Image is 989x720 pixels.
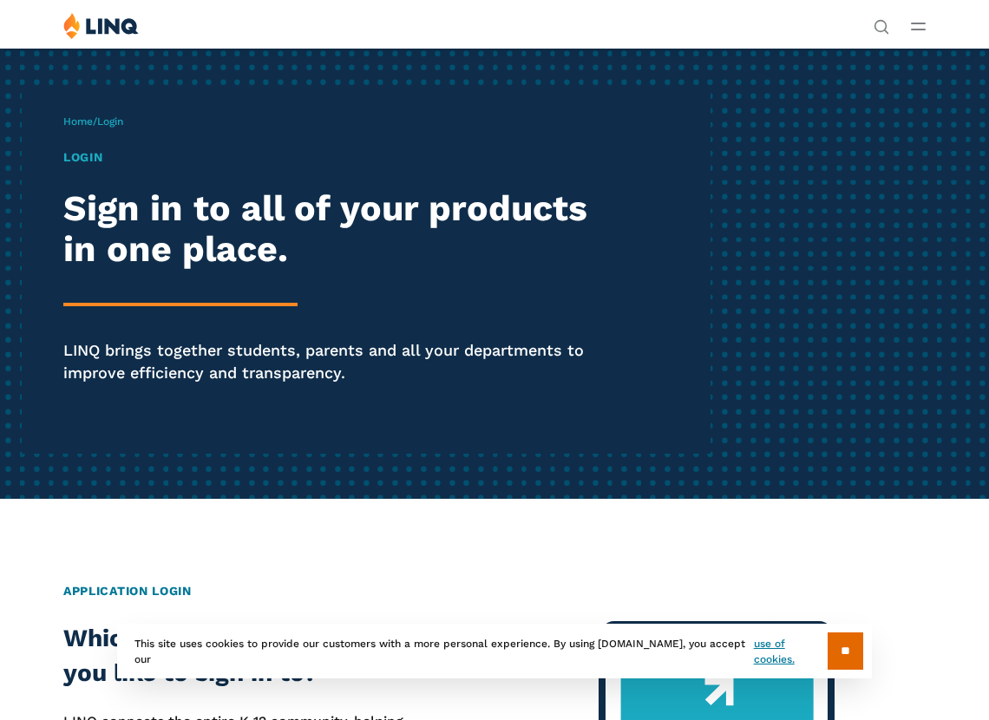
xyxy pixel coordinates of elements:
a: use of cookies. [754,636,828,667]
p: LINQ brings together students, parents and all your departments to improve efficiency and transpa... [63,339,606,383]
h2: Which application would you like to sign in to? [63,621,408,691]
button: Open Search Bar [874,17,889,33]
span: / [63,115,123,128]
nav: Utility Navigation [874,12,889,33]
h2: Sign in to all of your products in one place. [63,188,606,271]
span: Login [97,115,123,128]
button: Open Main Menu [911,16,926,36]
h1: Login [63,148,606,167]
div: This site uses cookies to provide our customers with a more personal experience. By using [DOMAIN... [117,624,872,678]
img: LINQ | K‑12 Software [63,12,139,39]
a: Home [63,115,93,128]
h2: Application Login [63,582,926,600]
